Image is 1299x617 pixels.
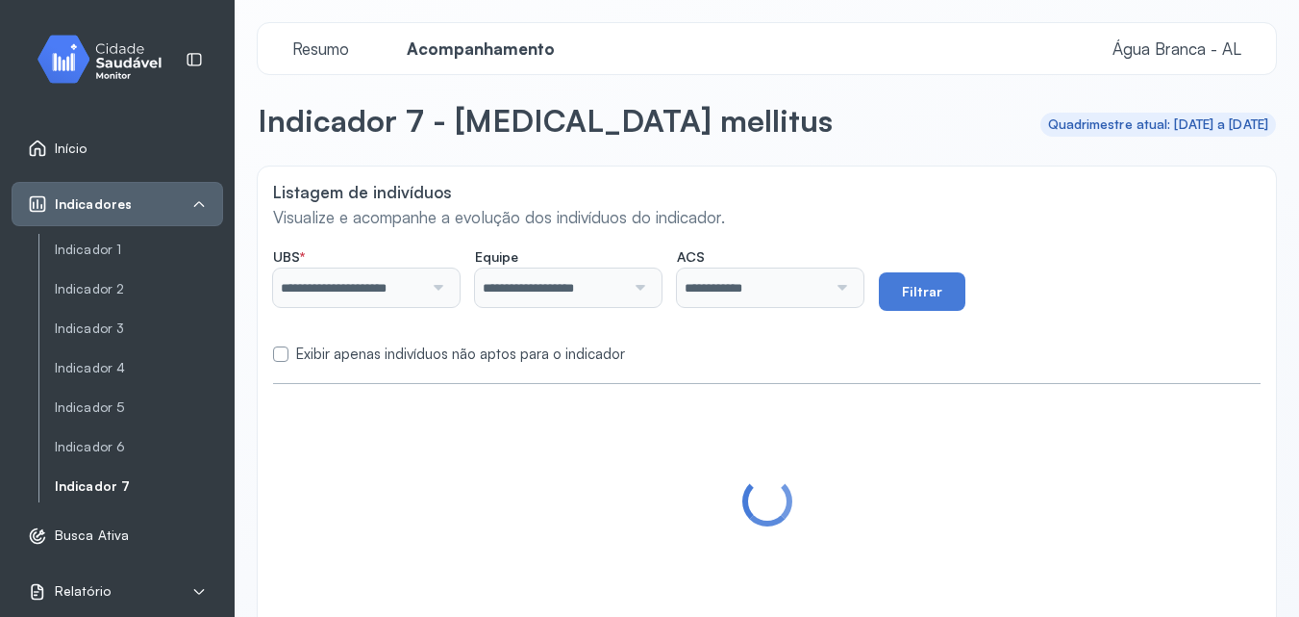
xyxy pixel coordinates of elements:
[55,360,223,376] a: Indicador 4
[475,248,518,266] span: Equipe
[273,207,1261,227] p: Visualize e acompanhe a evolução dos indivíduos do indicador.
[296,346,625,364] label: Exibir apenas indivíduos não aptos para o indicador
[55,527,129,544] span: Busca Ativa
[55,242,223,258] a: Indicador 1
[55,478,223,495] a: Indicador 7
[273,182,1261,202] p: Listagem de indivíduos
[55,435,223,459] a: Indicador 6
[273,248,305,266] span: UBS
[20,31,193,88] img: monitor.svg
[55,475,223,499] a: Indicador 7
[879,272,965,311] button: Filtrar
[55,439,223,455] a: Indicador 6
[55,281,223,297] a: Indicador 2
[28,139,207,158] a: Início
[55,196,132,213] span: Indicadores
[55,238,223,262] a: Indicador 1
[55,321,223,337] a: Indicador 3
[387,39,574,59] a: Acompanhamento
[395,39,566,59] span: Acompanhamento
[281,39,361,59] span: Resumo
[273,39,368,59] a: Resumo
[55,277,223,301] a: Indicador 2
[677,248,705,266] span: ACS
[55,396,223,420] a: Indicador 5
[1048,116,1269,133] div: Quadrimestre atual: [DATE] a [DATE]
[55,399,223,416] a: Indicador 5
[55,141,87,157] span: Início
[55,583,111,600] span: Relatório
[1112,39,1241,59] span: Água Branca - AL
[258,101,833,140] p: Indicador 7 - [MEDICAL_DATA] mellitus
[55,356,223,380] a: Indicador 4
[28,527,207,546] a: Busca Ativa
[55,317,223,341] a: Indicador 3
